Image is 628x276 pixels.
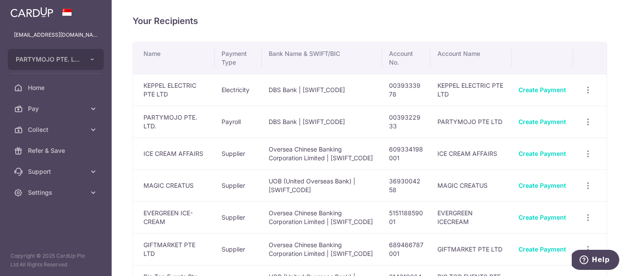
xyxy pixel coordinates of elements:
a: Create Payment [519,245,566,253]
span: Collect [28,125,85,134]
td: PARTYMOJO PTE. LTD. [133,106,215,138]
button: PARTYMOJO PTE. LTD. [8,49,104,70]
td: EVERGREEN ICECREAM [430,201,512,233]
td: 0039333978 [382,74,430,106]
img: CardUp [10,7,53,17]
td: ICE CREAM AFFAIRS [133,138,215,169]
a: Create Payment [519,214,566,221]
span: PARTYMOJO PTE. LTD. [16,55,80,64]
td: MAGIC CREATUS [430,169,512,201]
td: GIFTMARKET PTE LTD [133,233,215,265]
td: PARTYMOJO PTE LTD [430,106,512,138]
td: Oversea Chinese Banking Corporation Limited | [SWIFT_CODE] [262,201,382,233]
a: Create Payment [519,86,566,93]
th: Bank Name & SWIFT/BIC [262,42,382,74]
a: Create Payment [519,182,566,189]
td: 689466787001 [382,233,430,265]
td: 609334198001 [382,138,430,169]
td: KEPPEL ELECTRIC PTE LTD [133,74,215,106]
td: Payroll [215,106,262,138]
h4: Your Recipients [133,14,607,28]
td: Supplier [215,201,262,233]
td: ICE CREAM AFFAIRS [430,138,512,169]
td: MAGIC CREATUS [133,169,215,201]
iframe: Opens a widget where you can find more information [572,250,619,272]
a: Create Payment [519,118,566,125]
span: Support [28,167,85,176]
td: EVERGREEN ICE-CREAM [133,201,215,233]
td: Supplier [215,233,262,265]
span: Settings [28,188,85,197]
td: Electricity [215,74,262,106]
th: Account No. [382,42,430,74]
span: Home [28,83,85,92]
td: DBS Bank | [SWIFT_CODE] [262,74,382,106]
td: 3693004258 [382,169,430,201]
td: 515118859001 [382,201,430,233]
td: GIFTMARKET PTE LTD [430,233,512,265]
td: Oversea Chinese Banking Corporation Limited | [SWIFT_CODE] [262,138,382,169]
td: 0039322933 [382,106,430,138]
th: Payment Type [215,42,262,74]
td: DBS Bank | [SWIFT_CODE] [262,106,382,138]
td: Supplier [215,138,262,169]
span: Refer & Save [28,146,85,155]
td: Oversea Chinese Banking Corporation Limited | [SWIFT_CODE] [262,233,382,265]
td: UOB (United Overseas Bank) | [SWIFT_CODE] [262,169,382,201]
td: KEPPEL ELECTRIC PTE LTD [430,74,512,106]
th: Account Name [430,42,512,74]
span: Pay [28,104,85,113]
p: [EMAIL_ADDRESS][DOMAIN_NAME] [14,31,98,39]
td: Supplier [215,169,262,201]
a: Create Payment [519,150,566,157]
th: Name [133,42,215,74]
